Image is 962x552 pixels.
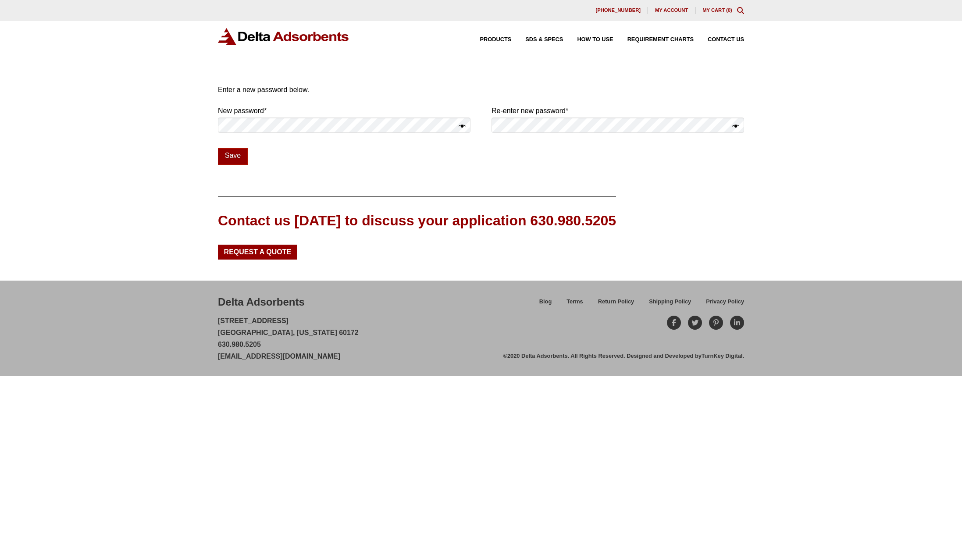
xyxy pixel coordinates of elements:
p: [STREET_ADDRESS] [GEOGRAPHIC_DATA], [US_STATE] 60172 630.980.5205 [218,315,359,363]
span: Products [480,37,512,43]
span: My account [655,8,688,13]
div: Delta Adsorbents [218,295,305,310]
span: Shipping Policy [649,299,691,305]
button: Save [218,148,248,165]
a: [EMAIL_ADDRESS][DOMAIN_NAME] [218,353,340,360]
button: Show password [732,121,739,133]
a: My account [648,7,695,14]
span: Contact Us [708,37,744,43]
a: Requirement Charts [613,37,694,43]
a: Privacy Policy [698,297,744,312]
label: Re-enter new password [492,105,744,117]
span: Terms [567,299,583,305]
a: How to Use [563,37,613,43]
div: Contact us [DATE] to discuss your application 630.980.5205 [218,211,616,231]
a: Return Policy [591,297,642,312]
div: Toggle Modal Content [737,7,744,14]
label: New password [218,105,470,117]
a: [PHONE_NUMBER] [588,7,648,14]
span: How to Use [577,37,613,43]
span: [PHONE_NUMBER] [595,8,641,13]
a: Terms [559,297,590,312]
p: Enter a new password below. [218,84,744,96]
span: SDS & SPECS [525,37,563,43]
span: Requirement Charts [627,37,694,43]
a: Request a Quote [218,245,297,260]
a: Blog [532,297,559,312]
span: Privacy Policy [706,299,744,305]
button: Show password [459,121,466,133]
span: 0 [728,7,730,13]
a: Contact Us [694,37,744,43]
div: ©2020 Delta Adsorbents. All Rights Reserved. Designed and Developed by . [503,352,744,360]
a: Products [466,37,512,43]
span: Blog [539,299,552,305]
a: Shipping Policy [641,297,698,312]
a: SDS & SPECS [511,37,563,43]
a: My Cart (0) [702,7,732,13]
img: Delta Adsorbents [218,28,349,45]
a: TurnKey Digital [702,353,743,359]
span: Request a Quote [224,249,292,256]
span: Return Policy [598,299,634,305]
